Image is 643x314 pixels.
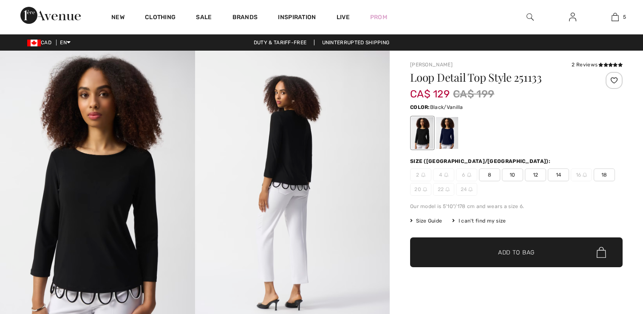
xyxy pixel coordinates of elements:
[467,173,471,177] img: ring-m.svg
[583,173,587,177] img: ring-m.svg
[60,40,71,46] span: EN
[498,248,535,257] span: Add to Bag
[111,14,125,23] a: New
[410,72,587,83] h1: Loop Detail Top Style 251133
[278,14,316,23] span: Inspiration
[597,247,606,258] img: Bag.svg
[27,40,41,46] img: Canadian Dollar
[527,12,534,22] img: search the website
[196,14,212,23] a: Sale
[411,117,433,149] div: Black/Vanilla
[423,187,427,191] img: ring-m.svg
[456,168,477,181] span: 6
[410,104,430,110] span: Color:
[410,168,431,181] span: 2
[410,157,552,165] div: Size ([GEOGRAPHIC_DATA]/[GEOGRAPHIC_DATA]):
[436,117,458,149] div: Midnight Blue/Vanilla
[430,104,463,110] span: Black/Vanilla
[453,86,494,102] span: CA$ 199
[410,62,453,68] a: [PERSON_NAME]
[410,237,623,267] button: Add to Bag
[370,13,387,22] a: Prom
[594,168,615,181] span: 18
[623,13,626,21] span: 5
[525,168,546,181] span: 12
[468,187,473,191] img: ring-m.svg
[145,14,176,23] a: Clothing
[410,203,623,210] div: Our model is 5'10"/178 cm and wears a size 6.
[410,217,442,225] span: Size Guide
[410,80,450,100] span: CA$ 129
[27,40,55,46] span: CAD
[444,173,448,177] img: ring-m.svg
[612,12,619,22] img: My Bag
[479,168,500,181] span: 8
[502,168,523,181] span: 10
[421,173,425,177] img: ring-m.svg
[433,183,454,196] span: 22
[337,13,350,22] a: Live
[410,183,431,196] span: 20
[445,187,450,191] img: ring-m.svg
[562,12,583,23] a: Sign In
[452,217,506,225] div: I can't find my size
[232,14,258,23] a: Brands
[433,168,454,181] span: 4
[571,168,592,181] span: 16
[594,12,636,22] a: 5
[572,61,623,69] div: 2 Reviews
[569,12,576,22] img: My Info
[548,168,569,181] span: 14
[20,7,81,24] img: 1ère Avenue
[456,183,477,196] span: 24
